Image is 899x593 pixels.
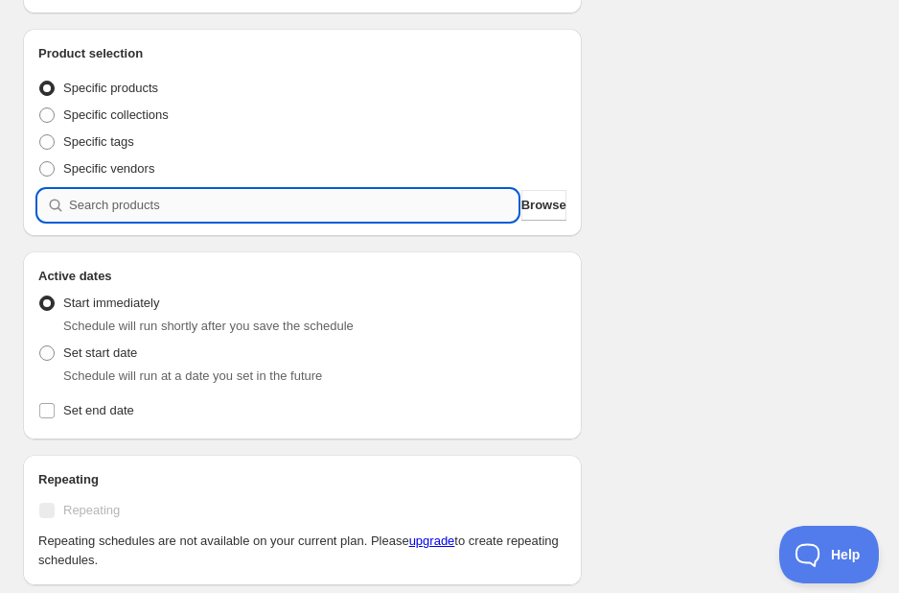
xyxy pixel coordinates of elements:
h2: Product selection [38,44,566,63]
span: Specific vendors [63,161,154,176]
a: upgrade [409,534,455,548]
span: Start immediately [63,296,159,310]
span: Set start date [63,345,137,360]
span: Specific collections [63,107,169,122]
iframe: Toggle Customer Support [779,526,880,583]
span: Specific tags [63,134,134,149]
input: Search products [69,190,518,221]
span: Browse [521,196,566,215]
span: Schedule will run at a date you set in the future [63,368,322,383]
span: Schedule will run shortly after you save the schedule [63,319,354,333]
span: Set end date [63,403,134,417]
h2: Active dates [38,267,566,286]
button: Browse [521,190,566,221]
span: Repeating [63,503,120,517]
span: Specific products [63,81,158,95]
p: Repeating schedules are not available on your current plan. Please to create repeating schedules. [38,532,566,570]
h2: Repeating [38,470,566,489]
